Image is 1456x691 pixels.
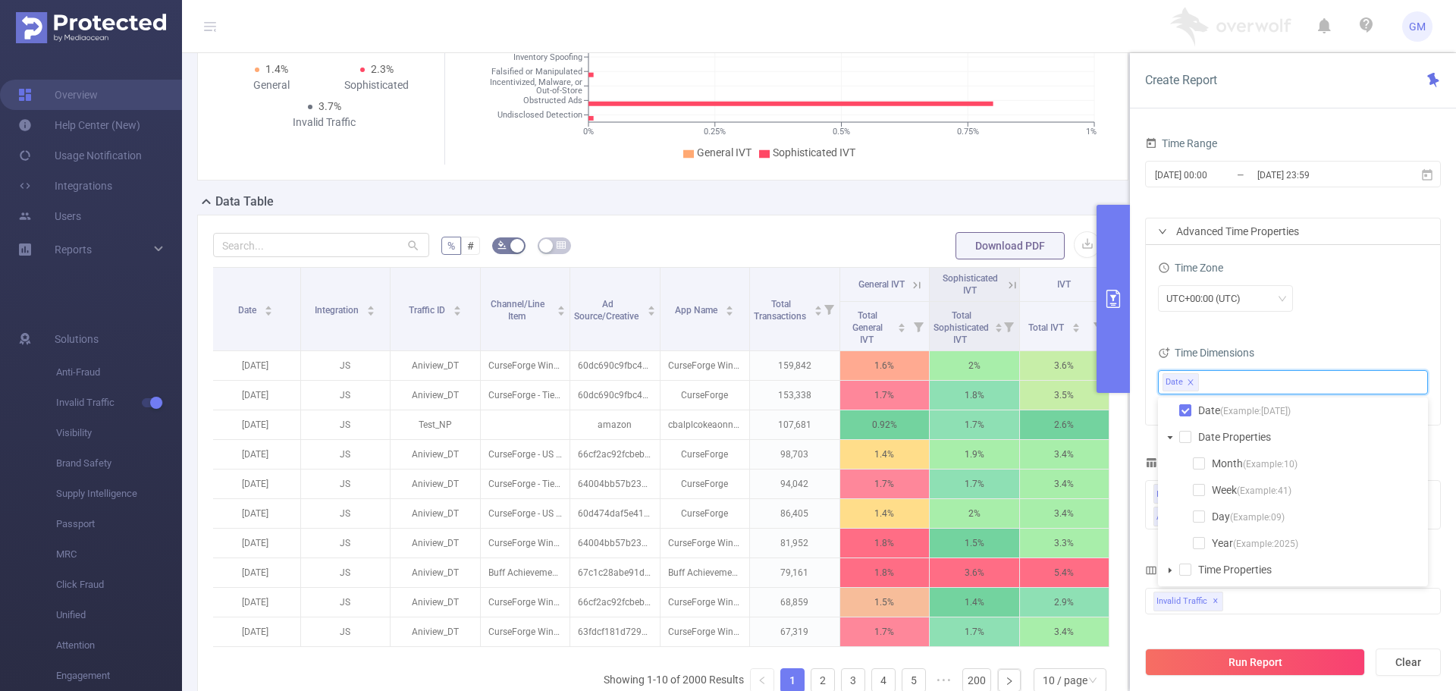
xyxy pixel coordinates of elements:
span: Reports [55,243,92,256]
span: Anti-Fraud [56,357,182,388]
tspan: Incentivized, Malware, or [490,77,582,87]
li: Date [1163,373,1199,391]
p: CurseForge - US - 400x300 inside 400x600 - Domain [481,440,570,469]
span: 3.7% [318,100,341,112]
p: [DATE] [211,410,300,439]
p: 67,319 [750,617,839,646]
p: 81,952 [750,529,839,558]
p: cbalplcokeaonnkeckofomheibnkijnbloilkjhh [661,410,750,439]
span: Engagement [56,661,182,691]
tspan: Undisclosed Detection [497,111,582,121]
span: Time Zone [1158,262,1223,274]
p: 1.4% [930,588,1019,617]
li: Integration [1153,484,1213,504]
p: 1.7% [840,381,930,410]
i: icon: caret-up [367,303,375,308]
p: JS [301,351,391,380]
p: 1.5% [840,588,930,617]
span: Ad Source/Creative [574,299,641,322]
i: icon: caret-up [898,321,906,325]
p: 3.6% [1020,351,1109,380]
p: Aniview_DT [391,470,480,498]
p: JS [301,617,391,646]
p: Test_NP [391,410,480,439]
p: JS [301,499,391,528]
i: icon: caret-up [647,303,655,308]
p: 1.5% [930,529,1019,558]
p: [DATE] [211,499,300,528]
span: Time Range [1145,137,1217,149]
p: JS [301,588,391,617]
span: General IVT [697,146,752,159]
span: Dimensions [1145,457,1216,469]
p: Aniview_DT [391,558,480,587]
span: Time Properties [1194,560,1423,580]
p: [DATE] [211,351,300,380]
i: icon: close [1187,378,1194,388]
div: Ad Source/Creative (l3) [1156,507,1245,527]
p: CurseForge Windows [661,529,750,558]
a: Reports [55,234,92,265]
span: Total Sophisticated IVT [934,310,989,345]
p: 2% [930,351,1019,380]
i: icon: right [1158,227,1167,236]
li: Ad Source/Creative (l3) [1153,507,1261,526]
p: 1.8% [930,381,1019,410]
i: Filter menu [1087,302,1109,350]
span: Year [1212,537,1298,549]
span: Month [1212,457,1298,470]
p: amazon [570,410,660,439]
i: icon: down [1278,294,1287,305]
span: # [467,240,474,252]
p: 2.6% [1020,410,1109,439]
span: Supply Intelligence [56,479,182,509]
p: 2% [930,499,1019,528]
p: 1.7% [930,410,1019,439]
div: Sophisticated [325,77,430,93]
p: CurseForge [661,499,750,528]
i: icon: caret-down [453,309,461,314]
p: 3.6% [930,558,1019,587]
i: icon: caret-down [898,326,906,331]
p: 79,161 [750,558,839,587]
p: Aniview_DT [391,588,480,617]
span: % [447,240,455,252]
span: Metrics [1145,564,1197,576]
a: Users [18,201,81,231]
p: Aniview_DT [391,440,480,469]
p: 66cf2ac92fcbebfb8f0a2178 [570,440,660,469]
p: 3.3% [1020,529,1109,558]
i: icon: caret-down [647,309,655,314]
p: 0.92% [840,410,930,439]
span: Total IVT [1028,322,1066,333]
span: Sophisticated IVT [943,273,998,296]
span: Create Report [1145,73,1217,87]
span: 2.3% [371,63,394,75]
span: 1.4% [265,63,288,75]
span: Passport [56,509,182,539]
div: icon: rightAdvanced Time Properties [1146,218,1440,244]
p: JS [301,470,391,498]
i: icon: caret-up [557,303,566,308]
p: 3.4% [1020,617,1109,646]
div: Sort [814,303,823,313]
span: Total Transactions [754,299,808,322]
span: Date [238,305,259,316]
p: Aniview_DT [391,617,480,646]
p: 1.9% [930,440,1019,469]
p: CurseForge Windows - US - 400x300 inside 400x600 [481,588,570,617]
tspan: 1% [1085,127,1096,137]
span: (Example: 09 ) [1230,512,1285,523]
span: MRC [56,539,182,570]
span: Time Properties [1198,564,1272,576]
p: 3.4% [1020,499,1109,528]
p: CurseForge Windows [661,588,750,617]
p: 1.4% [840,499,930,528]
span: (Example: 41 ) [1237,485,1291,496]
i: icon: caret-up [726,303,734,308]
span: Attention [56,630,182,661]
p: 1.7% [840,617,930,646]
span: Invalid Traffic [1153,592,1223,611]
p: CurseForge [661,381,750,410]
p: [DATE] [211,558,300,587]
